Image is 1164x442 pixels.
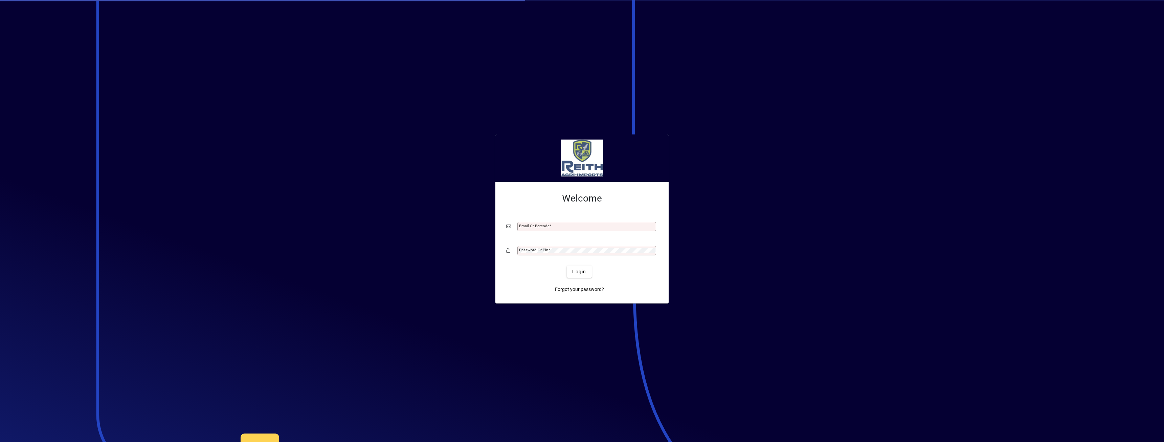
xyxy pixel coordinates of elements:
[519,224,550,228] mat-label: Email or Barcode
[555,286,604,293] span: Forgot your password?
[519,248,548,252] mat-label: Password or Pin
[567,266,591,278] button: Login
[552,283,607,295] a: Forgot your password?
[572,268,586,275] span: Login
[506,193,658,204] h2: Welcome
